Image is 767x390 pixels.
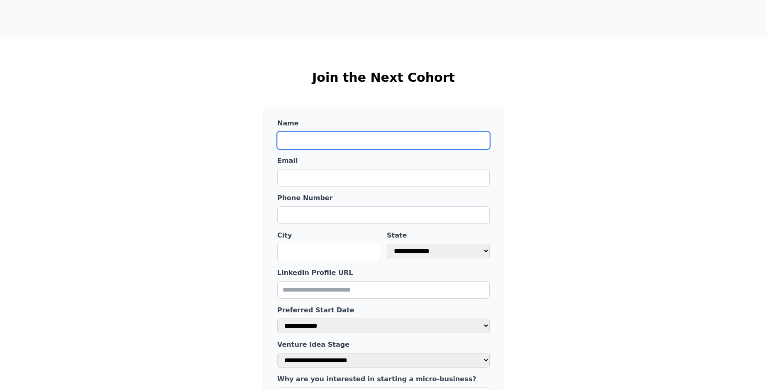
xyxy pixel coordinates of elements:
[387,231,490,240] label: State
[125,70,642,85] h2: Join the Next Cohort
[277,193,490,203] label: Phone Number
[277,374,490,384] label: Why are you interested in starting a micro-business?
[277,305,490,315] label: Preferred Start Date
[277,118,490,128] label: Name
[277,268,490,278] label: LinkedIn Profile URL
[277,231,380,240] label: City
[277,340,490,350] label: Venture Idea Stage
[277,156,490,166] label: Email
